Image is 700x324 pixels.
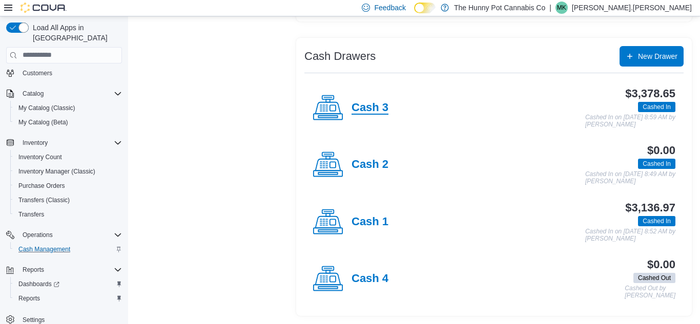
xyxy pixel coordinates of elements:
[14,102,122,114] span: My Catalog (Classic)
[14,194,74,206] a: Transfers (Classic)
[23,266,44,274] span: Reports
[14,292,44,305] a: Reports
[18,167,95,176] span: Inventory Manager (Classic)
[18,88,122,100] span: Catalog
[18,67,122,79] span: Customers
[638,102,675,112] span: Cashed In
[10,164,126,179] button: Inventory Manager (Classic)
[585,228,675,242] p: Cashed In on [DATE] 8:52 AM by [PERSON_NAME]
[572,2,692,14] p: [PERSON_NAME].[PERSON_NAME]
[23,90,44,98] span: Catalog
[2,263,126,277] button: Reports
[29,23,122,43] span: Load All Apps in [GEOGRAPHIC_DATA]
[557,2,566,14] span: MK
[2,87,126,101] button: Catalog
[18,196,70,204] span: Transfers (Classic)
[14,151,66,163] a: Inventory Count
[23,316,45,324] span: Settings
[352,101,388,115] h4: Cash 3
[14,243,74,255] a: Cash Management
[18,137,122,149] span: Inventory
[643,102,671,112] span: Cashed In
[555,2,568,14] div: Malcolm King.McGowan
[10,242,126,256] button: Cash Management
[18,229,122,241] span: Operations
[14,180,122,192] span: Purchase Orders
[18,210,44,219] span: Transfers
[14,102,79,114] a: My Catalog (Classic)
[18,280,59,288] span: Dashboards
[18,264,48,276] button: Reports
[352,272,388,286] h4: Cash 4
[18,294,40,303] span: Reports
[585,114,675,128] p: Cashed In on [DATE] 8:59 AM by [PERSON_NAME]
[352,215,388,229] h4: Cash 1
[647,144,675,157] h3: $0.00
[10,115,126,129] button: My Catalog (Beta)
[18,67,56,79] a: Customers
[14,165,99,178] a: Inventory Manager (Classic)
[10,101,126,115] button: My Catalog (Classic)
[625,285,675,299] p: Cashed Out by [PERSON_NAME]
[10,193,126,207] button: Transfers (Classic)
[18,229,57,241] button: Operations
[18,88,48,100] button: Catalog
[633,273,675,283] span: Cashed Out
[14,180,69,192] a: Purchase Orders
[304,50,376,62] h3: Cash Drawers
[14,116,122,128] span: My Catalog (Beta)
[638,51,677,61] span: New Drawer
[18,118,68,126] span: My Catalog (Beta)
[2,66,126,80] button: Customers
[20,3,67,13] img: Cova
[14,116,72,128] a: My Catalog (Beta)
[14,151,122,163] span: Inventory Count
[647,258,675,271] h3: $0.00
[2,228,126,242] button: Operations
[18,137,52,149] button: Inventory
[549,2,551,14] p: |
[23,69,52,77] span: Customers
[14,208,48,221] a: Transfers
[638,159,675,169] span: Cashed In
[643,217,671,226] span: Cashed In
[18,264,122,276] span: Reports
[14,278,64,290] a: Dashboards
[585,171,675,185] p: Cashed In on [DATE] 8:49 AM by [PERSON_NAME]
[620,46,684,67] button: New Drawer
[414,3,436,13] input: Dark Mode
[18,153,62,161] span: Inventory Count
[14,208,122,221] span: Transfers
[638,273,671,283] span: Cashed Out
[18,182,65,190] span: Purchase Orders
[10,150,126,164] button: Inventory Count
[414,13,415,14] span: Dark Mode
[10,207,126,222] button: Transfers
[10,179,126,193] button: Purchase Orders
[18,104,75,112] span: My Catalog (Classic)
[23,139,48,147] span: Inventory
[352,158,388,171] h4: Cash 2
[10,291,126,306] button: Reports
[14,292,122,305] span: Reports
[454,2,545,14] p: The Hunny Pot Cannabis Co
[638,216,675,226] span: Cashed In
[625,202,675,214] h3: $3,136.97
[23,231,53,239] span: Operations
[14,194,122,206] span: Transfers (Classic)
[374,3,405,13] span: Feedback
[10,277,126,291] a: Dashboards
[14,165,122,178] span: Inventory Manager (Classic)
[14,243,122,255] span: Cash Management
[18,245,70,253] span: Cash Management
[2,136,126,150] button: Inventory
[625,88,675,100] h3: $3,378.65
[643,159,671,168] span: Cashed In
[14,278,122,290] span: Dashboards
